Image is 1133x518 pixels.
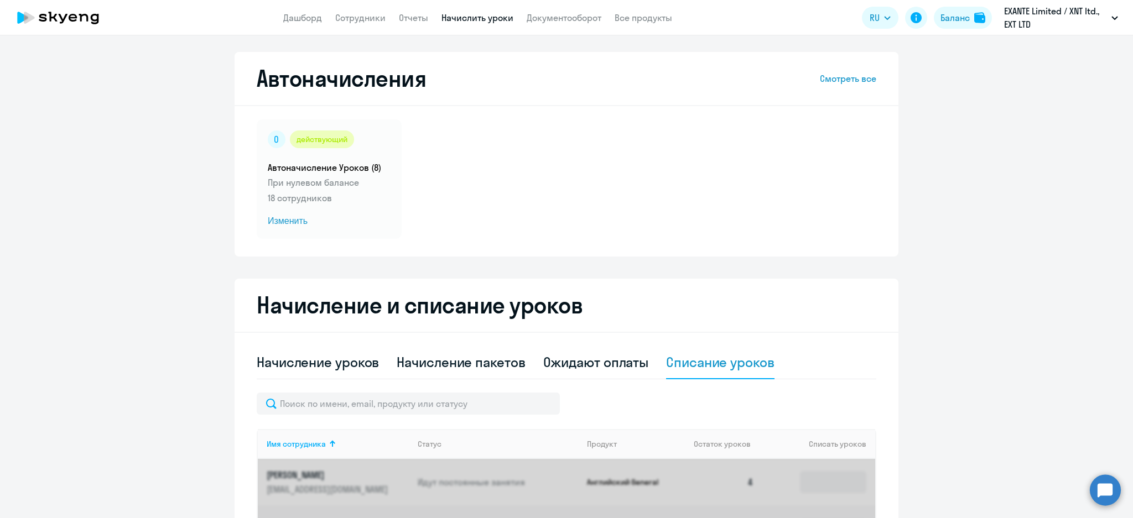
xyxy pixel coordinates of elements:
div: Имя сотрудника [267,439,326,449]
span: Изменить [268,214,391,228]
a: Отчеты [399,12,428,23]
div: Продукт [587,439,617,449]
a: Начислить уроки [441,12,513,23]
div: Остаток уроков [694,439,762,449]
div: Статус [418,439,578,449]
a: Документооборот [527,12,601,23]
h2: Начисление и списание уроков [257,292,876,318]
div: Статус [418,439,441,449]
p: 18 сотрудников [268,191,391,205]
div: Начисление уроков [257,353,379,371]
p: ‎EXANTE Limited / XNT ltd., EXT LTD [1004,4,1107,31]
div: Имя сотрудника [267,439,409,449]
a: Сотрудники [335,12,386,23]
button: ‎EXANTE Limited / XNT ltd., EXT LTD [999,4,1124,31]
p: При нулевом балансе [268,176,391,189]
div: Баланс [940,11,970,24]
a: Дашборд [283,12,322,23]
button: Балансbalance [934,7,992,29]
div: Продукт [587,439,685,449]
div: действующий [290,130,354,148]
div: Списание уроков [666,353,775,371]
img: balance [974,12,985,23]
span: RU [870,11,880,24]
div: Ожидают оплаты [543,353,649,371]
span: Остаток уроков [694,439,751,449]
a: Смотреть все [820,72,876,85]
h5: Автоначисление Уроков (8) [268,161,391,174]
a: Все продукты [615,12,672,23]
div: Начисление пакетов [397,353,525,371]
h2: Автоначисления [257,65,426,92]
th: Списать уроков [762,429,875,459]
input: Поиск по имени, email, продукту или статусу [257,393,560,415]
button: RU [862,7,898,29]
